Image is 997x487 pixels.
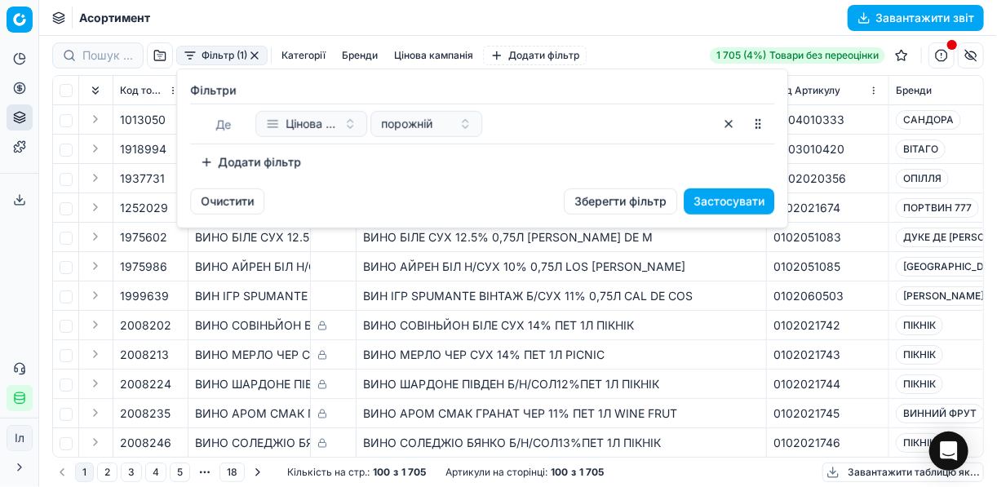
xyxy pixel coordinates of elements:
span: порожній [381,116,432,132]
span: Цінова кампанія [286,116,337,132]
label: Фiльтри [190,82,774,99]
span: Де [215,117,231,131]
font: Додати фільтр [218,154,301,170]
button: Зберегти фільтр [564,188,677,215]
button: Застосувати [684,188,774,215]
button: Очистити [190,188,264,215]
button: Додати фільтр [190,149,311,175]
